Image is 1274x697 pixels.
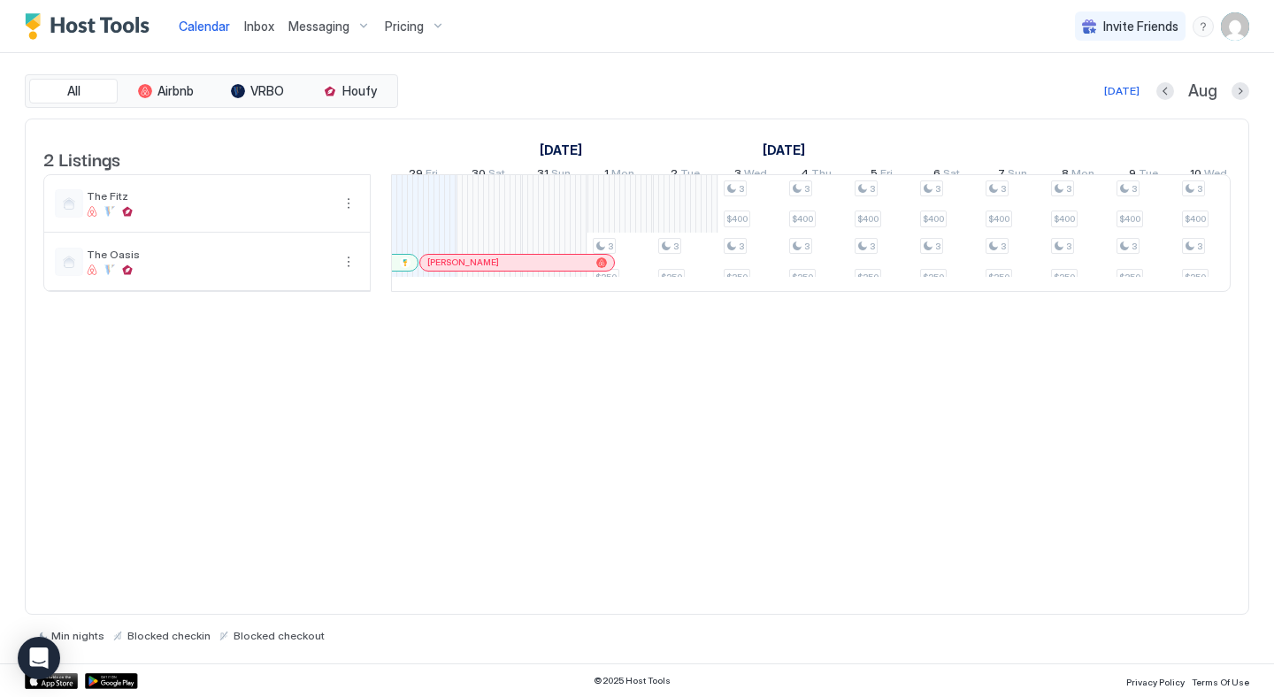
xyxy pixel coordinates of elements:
[608,241,613,252] span: 3
[409,166,423,185] span: 29
[1119,213,1140,225] span: $400
[244,19,274,34] span: Inbox
[726,213,748,225] span: $400
[18,637,60,679] div: Open Intercom Messenger
[179,17,230,35] a: Calendar
[1101,80,1142,102] button: [DATE]
[1103,19,1178,34] span: Invite Friends
[923,213,944,225] span: $400
[338,193,359,214] div: menu
[680,166,700,185] span: Tue
[923,272,944,283] span: $350
[935,241,940,252] span: 3
[25,673,78,689] a: App Store
[744,166,767,185] span: Wed
[1132,241,1137,252] span: 3
[1071,166,1094,185] span: Mon
[1129,166,1136,185] span: 9
[535,137,587,163] a: August 14, 2025
[1156,82,1174,100] button: Previous month
[604,166,609,185] span: 1
[1221,12,1249,41] div: User profile
[1185,272,1206,283] span: $350
[288,19,349,34] span: Messaging
[1062,166,1069,185] span: 8
[666,163,704,188] a: September 2, 2025
[1193,16,1214,37] div: menu
[1066,241,1071,252] span: 3
[127,629,211,642] span: Blocked checkin
[342,83,377,99] span: Houfy
[1057,163,1099,188] a: September 8, 2025
[85,673,138,689] a: Google Play Store
[1066,183,1071,195] span: 3
[1104,83,1140,99] div: [DATE]
[25,74,398,108] div: tab-group
[1139,166,1158,185] span: Tue
[1232,82,1249,100] button: Next month
[1126,671,1185,690] a: Privacy Policy
[792,272,813,283] span: $350
[998,166,1005,185] span: 7
[870,241,875,252] span: 3
[1197,241,1202,252] span: 3
[43,145,120,172] span: 2 Listings
[87,248,331,261] span: The Oasis
[1054,213,1075,225] span: $400
[600,163,639,188] a: September 1, 2025
[338,251,359,272] div: menu
[533,163,575,188] a: August 31, 2025
[866,163,897,188] a: September 5, 2025
[472,166,486,185] span: 30
[244,17,274,35] a: Inbox
[943,166,960,185] span: Sat
[537,166,549,185] span: 31
[933,166,940,185] span: 6
[404,163,442,188] a: August 29, 2025
[1204,166,1227,185] span: Wed
[1124,163,1163,188] a: September 9, 2025
[1008,166,1027,185] span: Sun
[880,166,893,185] span: Fri
[234,629,325,642] span: Blocked checkout
[988,213,1009,225] span: $400
[1119,272,1140,283] span: $350
[338,193,359,214] button: More options
[1190,166,1201,185] span: 10
[338,251,359,272] button: More options
[811,166,832,185] span: Thu
[792,213,813,225] span: $400
[121,79,210,103] button: Airbnb
[804,241,810,252] span: 3
[758,137,810,163] a: September 1, 2025
[734,166,741,185] span: 3
[796,163,836,188] a: September 4, 2025
[305,79,394,103] button: Houfy
[1186,163,1232,188] a: September 10, 2025
[1192,671,1249,690] a: Terms Of Use
[467,163,510,188] a: August 30, 2025
[870,183,875,195] span: 3
[1185,213,1206,225] span: $400
[29,79,118,103] button: All
[611,166,634,185] span: Mon
[1054,272,1075,283] span: $350
[595,272,617,283] span: $350
[488,166,505,185] span: Sat
[1001,241,1006,252] span: 3
[994,163,1032,188] a: September 7, 2025
[25,13,157,40] a: Host Tools Logo
[1197,183,1202,195] span: 3
[1188,81,1217,102] span: Aug
[179,19,230,34] span: Calendar
[857,272,879,283] span: $350
[1132,183,1137,195] span: 3
[51,629,104,642] span: Min nights
[661,272,682,283] span: $350
[1001,183,1006,195] span: 3
[426,166,438,185] span: Fri
[213,79,302,103] button: VRBO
